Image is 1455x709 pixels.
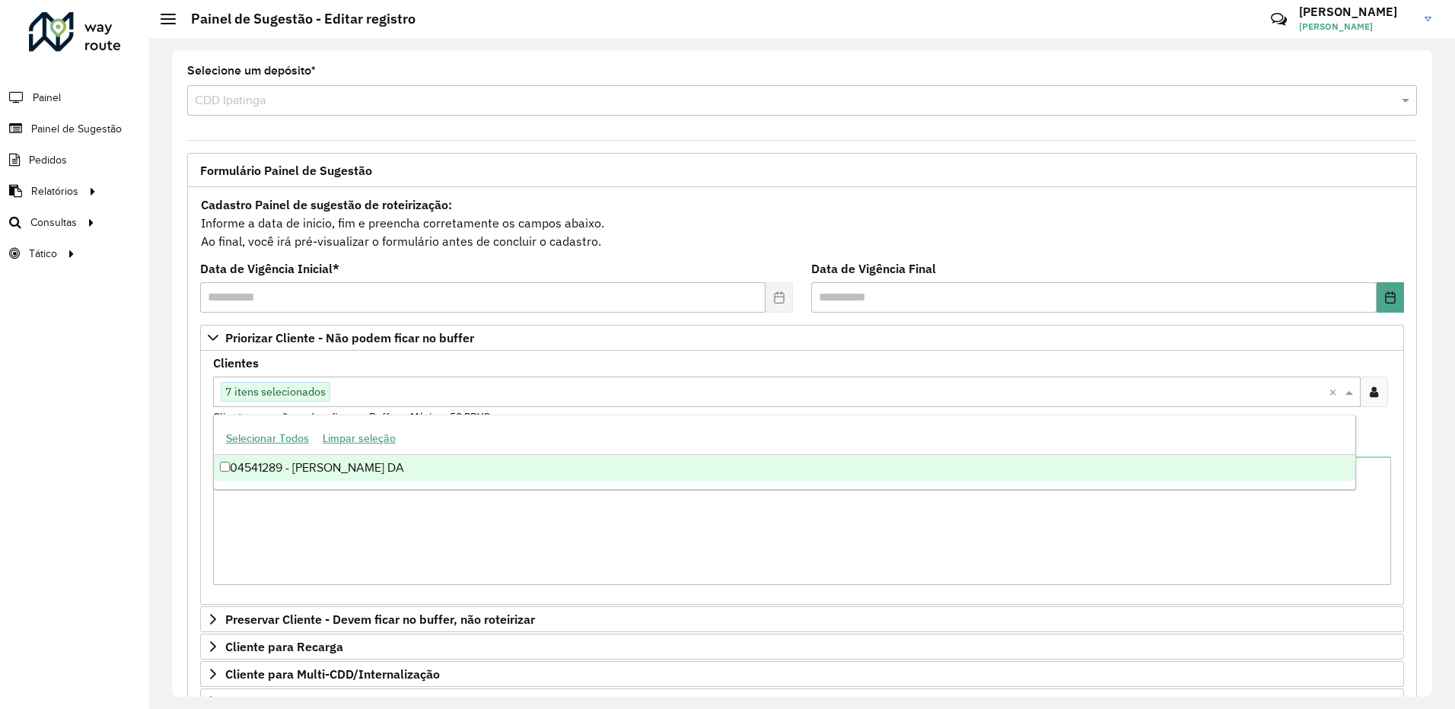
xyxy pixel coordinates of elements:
[1299,20,1413,33] span: [PERSON_NAME]
[225,332,474,344] span: Priorizar Cliente - Não podem ficar no buffer
[29,152,67,168] span: Pedidos
[200,351,1404,605] div: Priorizar Cliente - Não podem ficar no buffer
[29,246,57,262] span: Tático
[811,259,936,278] label: Data de Vigência Final
[221,383,330,401] span: 7 itens selecionados
[200,325,1404,351] a: Priorizar Cliente - Não podem ficar no buffer
[1377,282,1404,313] button: Choose Date
[213,415,1356,490] ng-dropdown-panel: Options list
[1329,383,1342,401] span: Clear all
[219,427,316,450] button: Selecionar Todos
[1299,5,1413,19] h3: [PERSON_NAME]
[200,164,372,176] span: Formulário Painel de Sugestão
[200,259,339,278] label: Data de Vigência Inicial
[225,668,440,680] span: Cliente para Multi-CDD/Internalização
[200,195,1404,251] div: Informe a data de inicio, fim e preencha corretamente os campos abaixo. Ao final, você irá pré-vi...
[1262,3,1295,36] a: Contato Rápido
[225,641,343,653] span: Cliente para Recarga
[201,197,452,212] strong: Cadastro Painel de sugestão de roteirização:
[225,695,302,707] span: Cliente Retira
[176,11,415,27] h2: Painel de Sugestão - Editar registro
[225,613,535,625] span: Preservar Cliente - Devem ficar no buffer, não roteirizar
[214,455,1355,481] div: 04541289 - [PERSON_NAME] DA
[213,410,490,424] small: Clientes que não podem ficar no Buffer – Máximo 50 PDVS
[213,354,259,372] label: Clientes
[30,215,77,231] span: Consultas
[187,62,316,80] label: Selecione um depósito
[200,634,1404,660] a: Cliente para Recarga
[31,183,78,199] span: Relatórios
[200,661,1404,687] a: Cliente para Multi-CDD/Internalização
[200,606,1404,632] a: Preservar Cliente - Devem ficar no buffer, não roteirizar
[33,90,61,106] span: Painel
[316,427,403,450] button: Limpar seleção
[31,121,122,137] span: Painel de Sugestão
